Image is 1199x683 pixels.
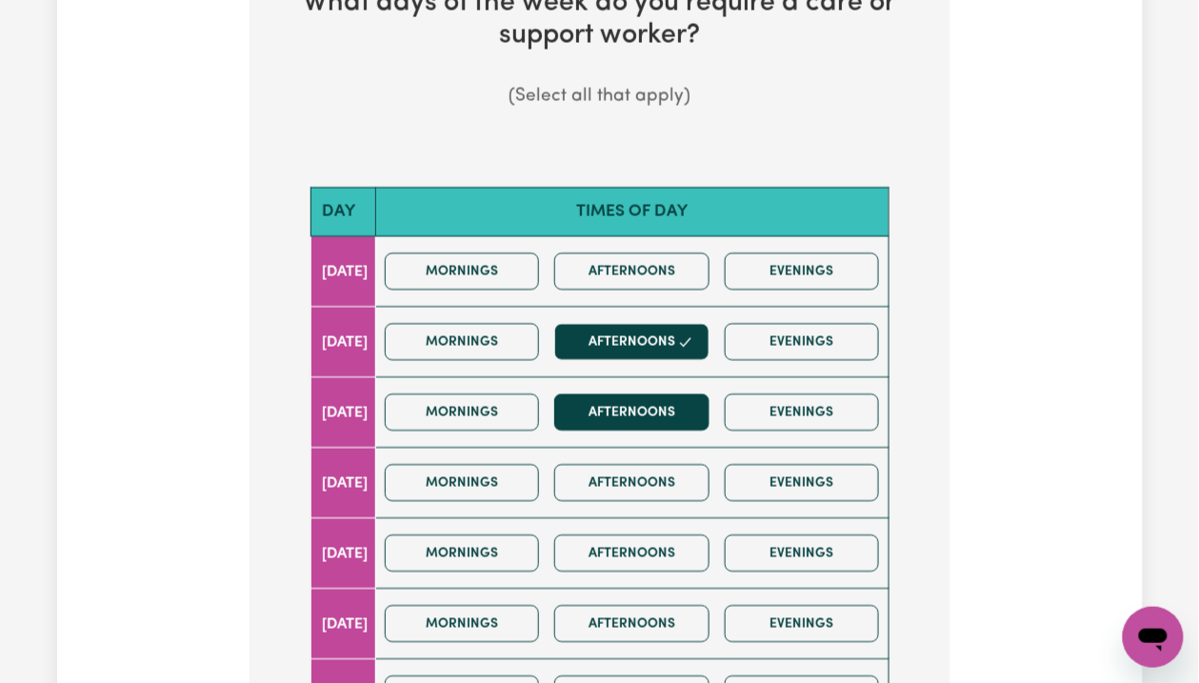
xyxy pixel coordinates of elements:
[310,518,375,589] td: [DATE]
[310,377,375,448] td: [DATE]
[554,393,709,431] button: Afternoons
[310,589,375,659] td: [DATE]
[554,464,709,501] button: Afternoons
[310,187,375,235] th: Day
[554,534,709,572] button: Afternoons
[310,448,375,518] td: [DATE]
[554,323,709,360] button: Afternoons
[725,323,880,360] button: Evenings
[385,393,540,431] button: Mornings
[725,393,880,431] button: Evenings
[385,464,540,501] button: Mornings
[554,252,709,290] button: Afternoons
[725,534,880,572] button: Evenings
[385,534,540,572] button: Mornings
[1123,607,1184,668] iframe: Button to launch messaging window
[725,464,880,501] button: Evenings
[280,83,920,110] p: (Select all that apply)
[310,236,375,307] td: [DATE]
[554,605,709,642] button: Afternoons
[375,187,889,235] th: Times of day
[725,605,880,642] button: Evenings
[385,605,540,642] button: Mornings
[310,307,375,377] td: [DATE]
[725,252,880,290] button: Evenings
[385,323,540,360] button: Mornings
[385,252,540,290] button: Mornings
